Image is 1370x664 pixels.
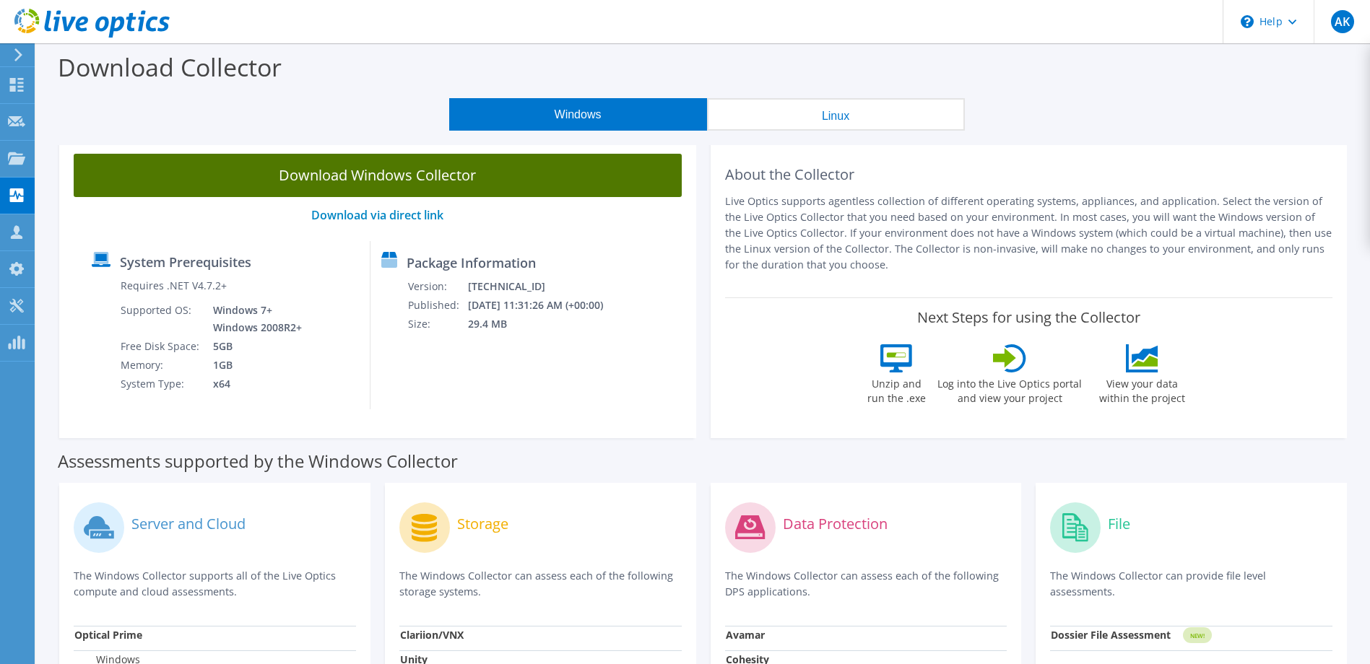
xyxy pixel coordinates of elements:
[1051,628,1171,642] strong: Dossier File Assessment
[400,628,464,642] strong: Clariion/VNX
[707,98,965,131] button: Linux
[202,301,305,337] td: Windows 7+ Windows 2008R2+
[407,255,536,270] label: Package Information
[131,517,246,531] label: Server and Cloud
[407,315,467,333] td: Size:
[407,296,467,315] td: Published:
[202,356,305,375] td: 1GB
[202,375,305,393] td: x64
[1108,517,1130,531] label: File
[58,51,282,84] label: Download Collector
[74,628,142,642] strong: Optical Prime
[917,309,1140,326] label: Next Steps for using the Collector
[202,337,305,356] td: 5GB
[467,277,623,296] td: [TECHNICAL_ID]
[120,375,202,393] td: System Type:
[311,207,443,223] a: Download via direct link
[863,372,929,406] label: Unzip and run the .exe
[120,255,251,269] label: System Prerequisites
[937,372,1083,406] label: Log into the Live Optics portal and view your project
[58,454,458,468] label: Assessments supported by the Windows Collector
[1090,372,1194,406] label: View your data within the project
[399,568,682,600] p: The Windows Collector can assess each of the following storage systems.
[725,193,1333,273] p: Live Optics supports agentless collection of different operating systems, appliances, and applica...
[1241,15,1254,28] svg: \n
[783,517,888,531] label: Data Protection
[467,315,623,333] td: 29.4 MB
[1050,568,1332,600] p: The Windows Collector can provide file level assessments.
[457,517,508,531] label: Storage
[725,568,1007,600] p: The Windows Collector can assess each of the following DPS applications.
[120,356,202,375] td: Memory:
[725,166,1333,183] h2: About the Collector
[120,301,202,337] td: Supported OS:
[467,296,623,315] td: [DATE] 11:31:26 AM (+00:00)
[449,98,707,131] button: Windows
[74,154,682,197] a: Download Windows Collector
[1331,10,1354,33] span: AK
[121,279,227,293] label: Requires .NET V4.7.2+
[120,337,202,356] td: Free Disk Space:
[1190,632,1205,639] tspan: NEW!
[407,277,467,296] td: Version:
[74,568,356,600] p: The Windows Collector supports all of the Live Optics compute and cloud assessments.
[726,628,765,642] strong: Avamar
